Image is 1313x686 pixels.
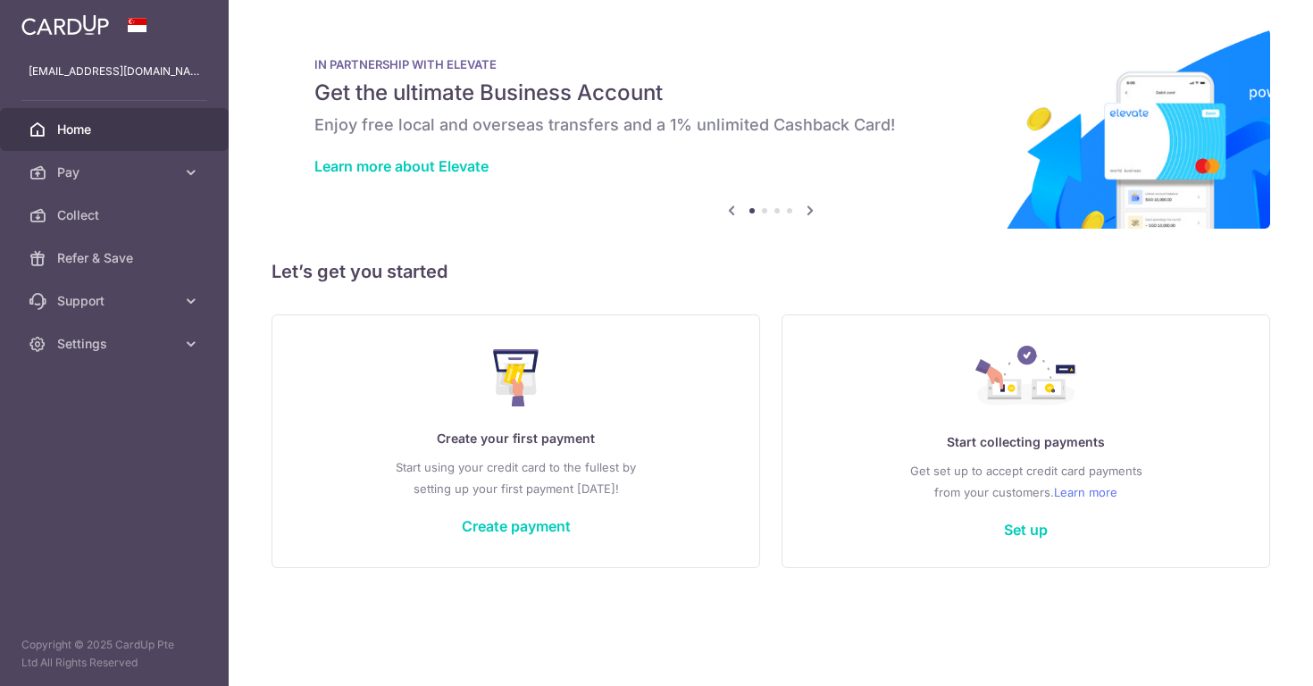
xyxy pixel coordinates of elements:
p: Start using your credit card to the fullest by setting up your first payment [DATE]! [308,456,723,499]
img: Collect Payment [975,346,1077,410]
span: Settings [57,335,175,353]
img: Renovation banner [272,29,1270,229]
a: Create payment [462,517,571,535]
p: IN PARTNERSHIP WITH ELEVATE [314,57,1227,71]
span: Pay [57,163,175,181]
p: Create your first payment [308,428,723,449]
span: Collect [57,206,175,224]
h6: Enjoy free local and overseas transfers and a 1% unlimited Cashback Card! [314,114,1227,136]
p: Start collecting payments [818,431,1234,453]
img: CardUp [21,14,109,36]
a: Set up [1004,521,1048,539]
span: Support [57,292,175,310]
a: Learn more about Elevate [314,157,489,175]
span: Home [57,121,175,138]
img: Make Payment [493,349,539,406]
p: [EMAIL_ADDRESS][DOMAIN_NAME] [29,63,200,80]
a: Learn more [1054,481,1117,503]
h5: Get the ultimate Business Account [314,79,1227,107]
h5: Let’s get you started [272,257,1270,286]
p: Get set up to accept credit card payments from your customers. [818,460,1234,503]
span: Refer & Save [57,249,175,267]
